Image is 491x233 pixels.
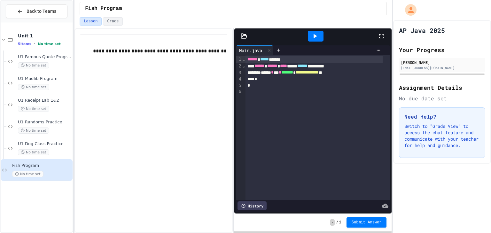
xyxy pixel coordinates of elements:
[347,217,387,228] button: Submit Answer
[399,45,485,54] h2: Your Progress
[236,82,242,89] div: 5
[18,54,71,60] span: U1 Famous Quote Program
[352,220,382,225] span: Submit Answer
[236,63,242,70] div: 2
[18,106,49,112] span: No time set
[103,17,123,26] button: Grade
[242,63,245,68] span: Fold line
[238,201,267,210] div: History
[236,56,242,63] div: 1
[399,95,485,102] div: No due date set
[18,62,49,68] span: No time set
[404,113,480,120] h3: Need Help?
[18,149,49,155] span: No time set
[399,26,445,35] h1: AP Java 2025
[398,3,418,17] div: My Account
[18,76,71,82] span: U1 Madlib Program
[38,42,61,46] span: No time set
[12,171,43,177] span: No time set
[236,70,242,76] div: 3
[401,66,483,70] div: [EMAIL_ADDRESS][DOMAIN_NAME]
[18,98,71,103] span: U1 Receipt Lab 1&2
[399,83,485,92] h2: Assignment Details
[236,76,242,82] div: 4
[404,123,480,149] p: Switch to "Grade View" to access the chat feature and communicate with your teacher for help and ...
[339,220,341,225] span: 1
[401,59,483,65] div: [PERSON_NAME]
[330,219,335,226] span: -
[85,5,122,12] span: Fish Program
[80,17,102,26] button: Lesson
[236,89,242,95] div: 6
[18,141,71,147] span: U1 Dog Class Practice
[236,47,265,54] div: Main.java
[242,57,245,62] span: Fold line
[27,8,56,15] span: Back to Teams
[18,42,31,46] span: 5 items
[6,4,67,18] button: Back to Teams
[18,84,49,90] span: No time set
[34,41,35,46] span: •
[12,163,71,168] span: Fish Program
[18,128,49,134] span: No time set
[18,120,71,125] span: U1 Randoms Practice
[336,220,338,225] span: /
[18,33,71,39] span: Unit 1
[236,45,273,55] div: Main.java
